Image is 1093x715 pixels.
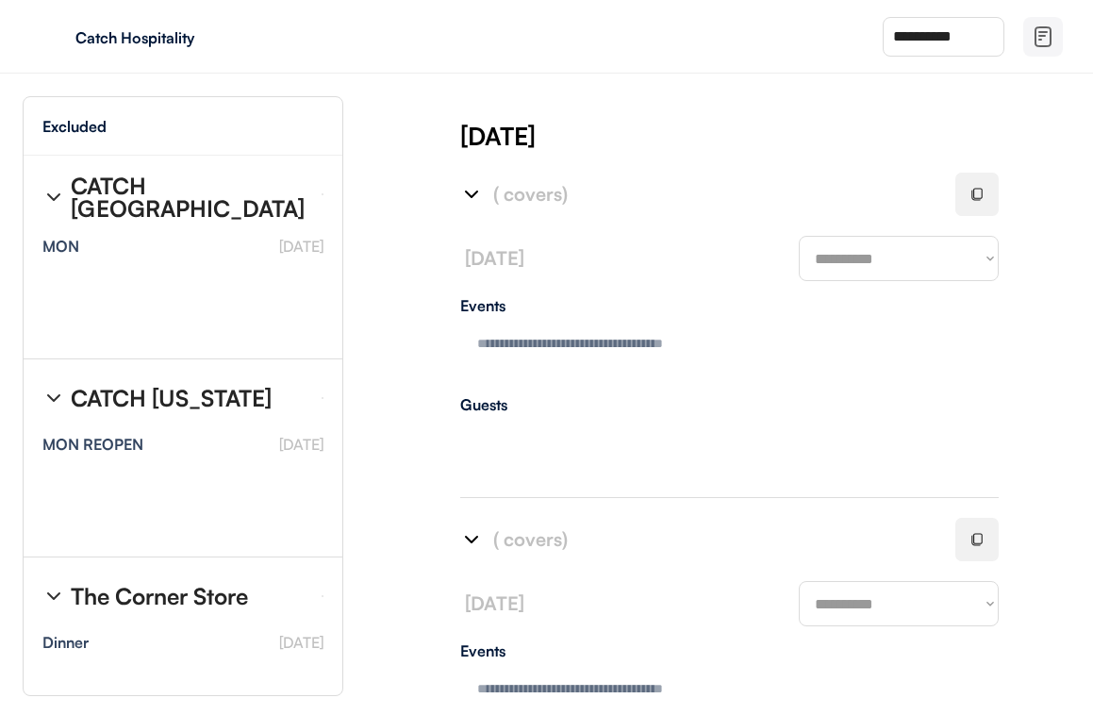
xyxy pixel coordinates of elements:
div: CATCH [GEOGRAPHIC_DATA] [71,175,306,220]
font: [DATE] [279,633,323,652]
img: yH5BAEAAAAALAAAAAABAAEAAAIBRAA7 [38,22,68,52]
font: [DATE] [279,435,323,454]
img: file-02.svg [1032,25,1054,48]
img: chevron-right%20%281%29.svg [42,186,65,208]
div: Guests [460,397,999,412]
div: MON [42,239,79,254]
font: [DATE] [465,246,524,270]
img: chevron-right%20%281%29.svg [460,183,483,206]
img: chevron-right%20%281%29.svg [42,387,65,409]
div: CATCH [US_STATE] [71,387,272,409]
font: ( covers) [493,182,568,206]
img: chevron-right%20%281%29.svg [42,585,65,607]
font: [DATE] [279,237,323,256]
div: Excluded [42,119,107,134]
div: Events [460,298,999,313]
font: [DATE] [465,591,524,615]
div: [DATE] [460,119,1093,153]
div: Events [460,643,999,658]
img: chevron-right%20%281%29.svg [460,528,483,551]
div: Dinner [42,635,89,650]
div: MON REOPEN [42,437,143,452]
font: ( covers) [493,527,568,551]
div: The Corner Store [71,585,248,607]
div: Catch Hospitality [75,30,313,45]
